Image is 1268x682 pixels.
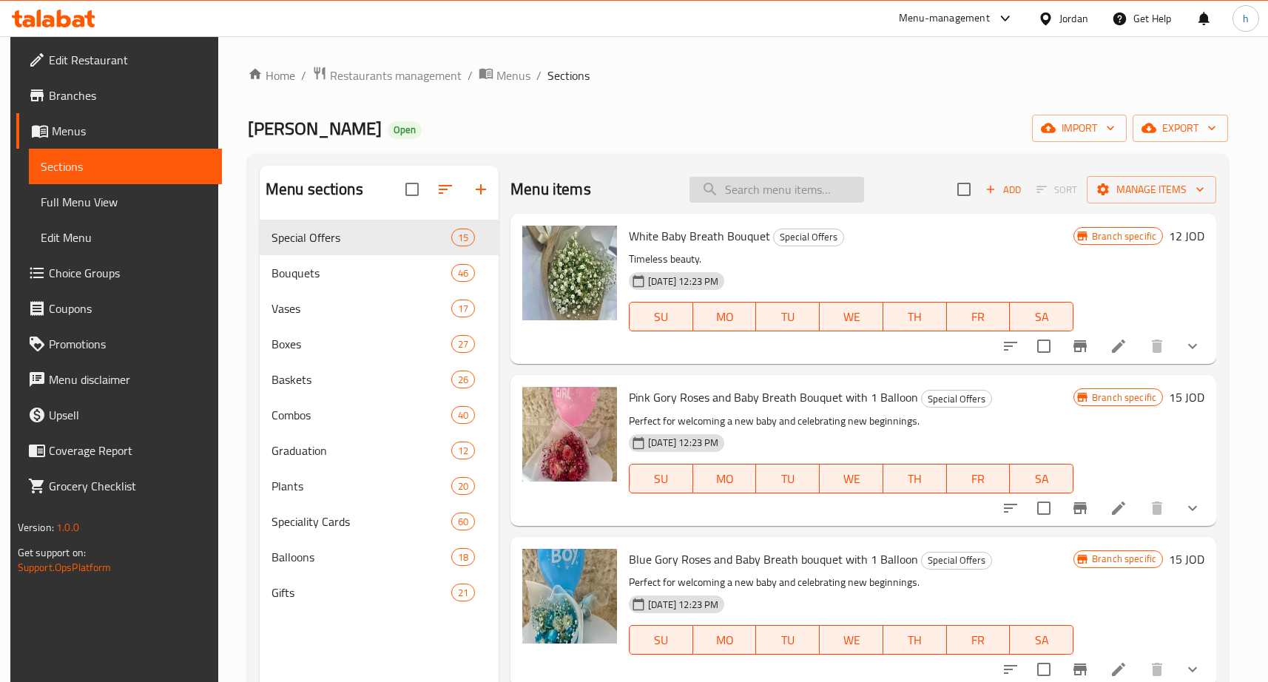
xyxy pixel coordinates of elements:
span: Open [388,124,422,136]
svg: Show Choices [1184,337,1201,355]
span: [DATE] 12:23 PM [642,598,724,612]
div: items [451,371,475,388]
span: Balloons [272,548,451,566]
span: Special Offers [774,229,843,246]
span: 26 [452,373,474,387]
span: Special Offers [922,552,991,569]
span: Menus [52,122,210,140]
span: Select all sections [397,174,428,205]
span: TH [889,306,941,328]
span: Manage items [1099,180,1204,199]
span: Coupons [49,300,210,317]
span: Sort sections [428,172,463,207]
div: Plants20 [260,468,499,504]
span: Get support on: [18,543,86,562]
div: Bouquets46 [260,255,499,291]
span: Branch specific [1086,391,1162,405]
a: Upsell [16,397,222,433]
a: Coverage Report [16,433,222,468]
span: 18 [452,550,474,564]
div: Graduation12 [260,433,499,468]
button: SU [629,464,693,493]
span: SU [635,306,687,328]
div: Vases17 [260,291,499,326]
h6: 15 JOD [1169,549,1204,570]
span: 27 [452,337,474,351]
button: TU [756,464,820,493]
span: export [1144,119,1216,138]
button: WE [820,302,883,331]
nav: breadcrumb [248,66,1228,85]
span: Baskets [272,371,451,388]
nav: Menu sections [260,214,499,616]
a: Menu disclaimer [16,362,222,397]
div: Plants [272,477,451,495]
a: Home [248,67,295,84]
span: SA [1016,306,1068,328]
span: Blue Gory Roses and Baby Breath bouquet with 1 Balloon [629,548,918,570]
span: h [1243,10,1249,27]
div: Combos40 [260,397,499,433]
div: items [451,584,475,601]
p: Perfect for welcoming a new baby and celebrating new beginnings. [629,573,1073,592]
a: Sections [29,149,222,184]
span: Special Offers [922,391,991,408]
span: MO [699,468,751,490]
span: Edit Menu [41,229,210,246]
button: SU [629,625,693,655]
span: SA [1016,629,1068,651]
svg: Show Choices [1184,499,1201,517]
button: TH [883,625,947,655]
div: Open [388,121,422,139]
button: Add section [463,172,499,207]
span: Upsell [49,406,210,424]
span: 40 [452,408,474,422]
button: TH [883,302,947,331]
div: items [451,442,475,459]
a: Branches [16,78,222,113]
span: Select to update [1028,493,1059,524]
span: Branch specific [1086,229,1162,243]
span: FR [953,306,1005,328]
button: show more [1175,328,1210,364]
button: MO [693,464,757,493]
span: Combos [272,406,451,424]
a: Support.OpsPlatform [18,558,112,577]
button: MO [693,302,757,331]
span: Vases [272,300,451,317]
span: Speciality Cards [272,513,451,530]
span: Coverage Report [49,442,210,459]
div: Special Offers [921,390,992,408]
button: TU [756,302,820,331]
button: Branch-specific-item [1062,490,1098,526]
a: Restaurants management [312,66,462,85]
span: Select section [948,174,979,205]
div: Boxes27 [260,326,499,362]
span: Graduation [272,442,451,459]
h2: Menu items [510,178,591,200]
span: Restaurants management [330,67,462,84]
span: SA [1016,468,1068,490]
span: Menu disclaimer [49,371,210,388]
span: WE [826,468,877,490]
button: SU [629,302,693,331]
span: 21 [452,586,474,600]
h6: 12 JOD [1169,226,1204,246]
a: Edit menu item [1110,499,1127,517]
button: export [1133,115,1228,142]
span: FR [953,629,1005,651]
div: Speciality Cards60 [260,504,499,539]
div: Special Offers [921,552,992,570]
div: Jordan [1059,10,1088,27]
span: Choice Groups [49,264,210,282]
span: Boxes [272,335,451,353]
a: Grocery Checklist [16,468,222,504]
button: show more [1175,490,1210,526]
span: 60 [452,515,474,529]
span: 1.0.0 [56,518,79,537]
span: Branch specific [1086,552,1162,566]
button: delete [1139,328,1175,364]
